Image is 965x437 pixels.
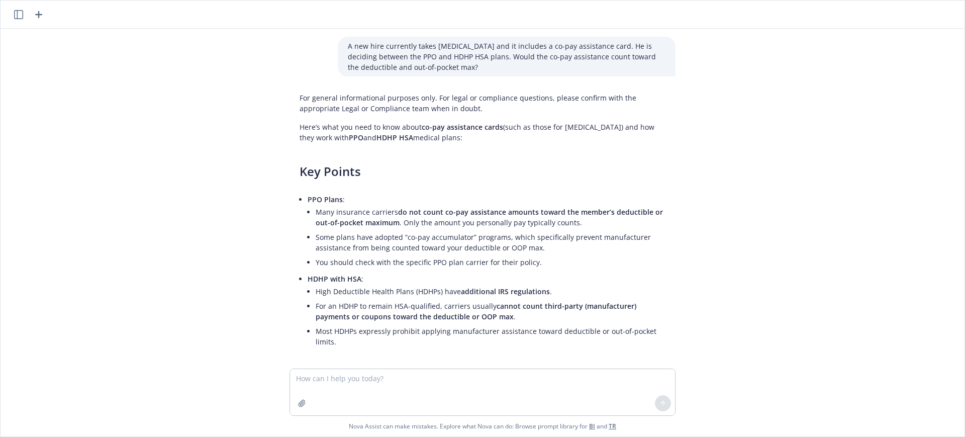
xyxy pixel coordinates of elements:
p: A new hire currently takes [MEDICAL_DATA] and it includes a co-pay assistance card. He is decidin... [348,41,665,72]
span: PPO [349,133,363,142]
span: cannot count third-party (manufacturer) payments or coupons toward the deductible or OOP max [316,301,636,321]
li: High Deductible Health Plans (HDHPs) have . [316,284,665,299]
span: do not count co-pay assistance amounts toward the member’s deductible or out-of-pocket maximum [316,207,663,227]
p: : [308,194,665,205]
span: additional IRS regulations [461,287,550,296]
span: HDHP with HSA [308,274,361,284]
a: BI [589,422,595,430]
span: PPO Plans [308,195,343,204]
li: Many insurance carriers . Only the amount you personally pay typically counts. [316,205,665,230]
li: You should check with the specific PPO plan carrier for their policy. [316,255,665,270]
span: co-pay assistance cards [422,122,503,132]
span: Nova Assist can make mistakes. Explore what Nova can do: Browse prompt library for and [5,416,960,436]
p: For general informational purposes only. For legal or compliance questions, please confirm with t... [300,93,665,114]
p: Here’s what you need to know about (such as those for [MEDICAL_DATA]) and how they work with and ... [300,122,665,143]
li: Some plans have adopted “co-pay accumulator” programs, which specifically prevent manufacturer as... [316,230,665,255]
h3: Key Points [300,163,665,180]
p: : [308,274,665,284]
li: For an HDHP to remain HSA-qualified, carriers usually . [316,299,665,324]
a: TR [609,422,616,430]
li: Most HDHPs expressly prohibit applying manufacturer assistance toward deductible or out-of-pocket... [316,324,665,349]
span: HDHP HSA [376,133,413,142]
